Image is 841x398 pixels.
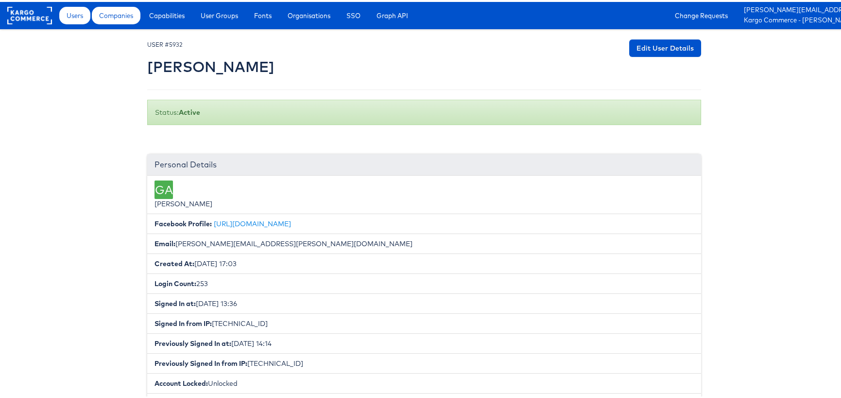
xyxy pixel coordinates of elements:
b: Previously Signed In at: [154,337,231,346]
span: Capabilities [149,9,185,18]
b: Signed In from IP: [154,317,212,326]
li: [DATE] 17:03 [147,252,701,272]
a: Users [59,5,90,22]
span: Organisations [288,9,330,18]
b: Signed In at: [154,297,196,306]
div: GA [154,179,173,197]
li: [TECHNICAL_ID] [147,311,701,332]
a: User Groups [193,5,245,22]
b: Active [179,106,200,115]
a: Kargo Commerce - [PERSON_NAME] [744,14,841,24]
li: [DATE] 13:36 [147,291,701,312]
small: USER #5932 [147,39,183,46]
a: Graph API [369,5,415,22]
h2: [PERSON_NAME] [147,57,275,73]
b: Previously Signed In from IP: [154,357,247,366]
a: Fonts [247,5,279,22]
a: [PERSON_NAME][EMAIL_ADDRESS][PERSON_NAME][DOMAIN_NAME] [744,3,841,14]
b: Facebook Profile: [154,217,212,226]
b: Created At: [154,257,194,266]
a: SSO [339,5,368,22]
a: [URL][DOMAIN_NAME] [214,217,291,226]
span: Users [67,9,83,18]
li: [TECHNICAL_ID] [147,351,701,372]
b: Email: [154,237,175,246]
li: [PERSON_NAME] [147,174,701,212]
a: Change Requests [668,5,735,22]
span: Graph API [377,9,408,18]
li: Unlocked [147,371,701,392]
a: Companies [92,5,140,22]
span: Fonts [254,9,272,18]
span: Companies [99,9,133,18]
li: [PERSON_NAME][EMAIL_ADDRESS][PERSON_NAME][DOMAIN_NAME] [147,232,701,252]
a: Edit User Details [629,37,701,55]
span: SSO [346,9,360,18]
a: Organisations [280,5,338,22]
li: [DATE] 14:14 [147,331,701,352]
li: 253 [147,271,701,292]
span: User Groups [201,9,238,18]
b: Login Count: [154,277,196,286]
b: Account Locked: [154,377,208,386]
div: Status: [147,98,701,123]
div: Personal Details [147,152,701,174]
a: Capabilities [142,5,192,22]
